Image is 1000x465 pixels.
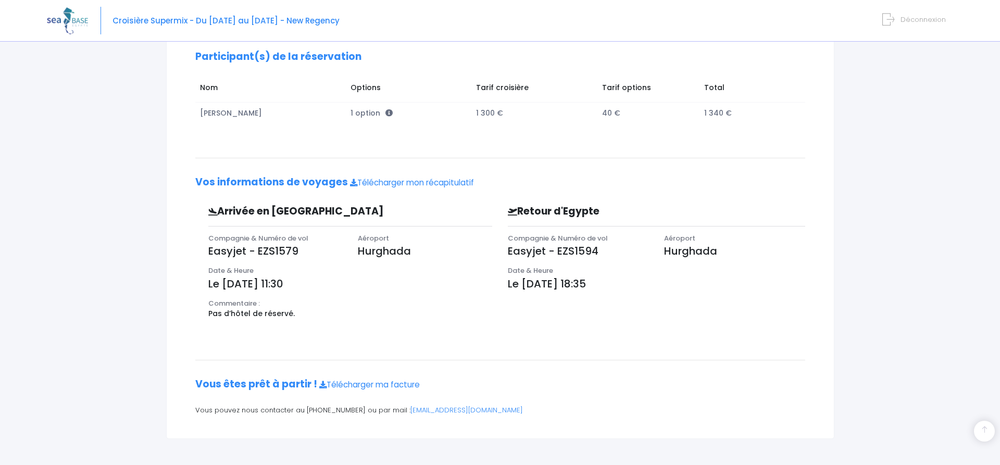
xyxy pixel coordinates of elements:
a: Télécharger ma facture [319,379,420,390]
p: Hurghada [358,243,492,259]
p: Hurghada [664,243,805,259]
td: Tarif options [597,77,699,102]
a: Télécharger mon récapitulatif [350,177,474,188]
span: Compagnie & Numéro de vol [508,233,608,243]
p: Pas d’hôtel de réservé. [208,308,493,319]
td: 1 300 € [471,103,597,124]
p: Le [DATE] 18:35 [508,276,805,292]
span: Croisière Supermix - Du [DATE] au [DATE] - New Regency [113,15,340,26]
h2: Vous êtes prêt à partir ! [195,379,805,391]
td: Total [699,77,795,102]
span: Aéroport [358,233,389,243]
h3: Arrivée en [GEOGRAPHIC_DATA] [201,206,426,218]
span: Date & Heure [208,266,254,275]
a: [EMAIL_ADDRESS][DOMAIN_NAME] [410,405,523,415]
td: Nom [195,77,346,102]
p: Easyjet - EZS1579 [208,243,343,259]
span: Aéroport [664,233,695,243]
td: [PERSON_NAME] [195,103,346,124]
span: Commentaire : [208,298,260,308]
h3: Retour d'Egypte [500,206,734,218]
p: Le [DATE] 11:30 [208,276,493,292]
p: Easyjet - EZS1594 [508,243,648,259]
h2: Participant(s) de la réservation [195,51,805,63]
span: Date & Heure [508,266,553,275]
span: 1 option [351,108,393,118]
td: Options [345,77,471,102]
p: Vous pouvez nous contacter au [PHONE_NUMBER] ou par mail : [195,405,805,416]
h2: Vos informations de voyages [195,177,805,188]
td: 1 340 € [699,103,795,124]
td: Tarif croisière [471,77,597,102]
span: Déconnexion [901,15,946,24]
td: 40 € [597,103,699,124]
span: Compagnie & Numéro de vol [208,233,308,243]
